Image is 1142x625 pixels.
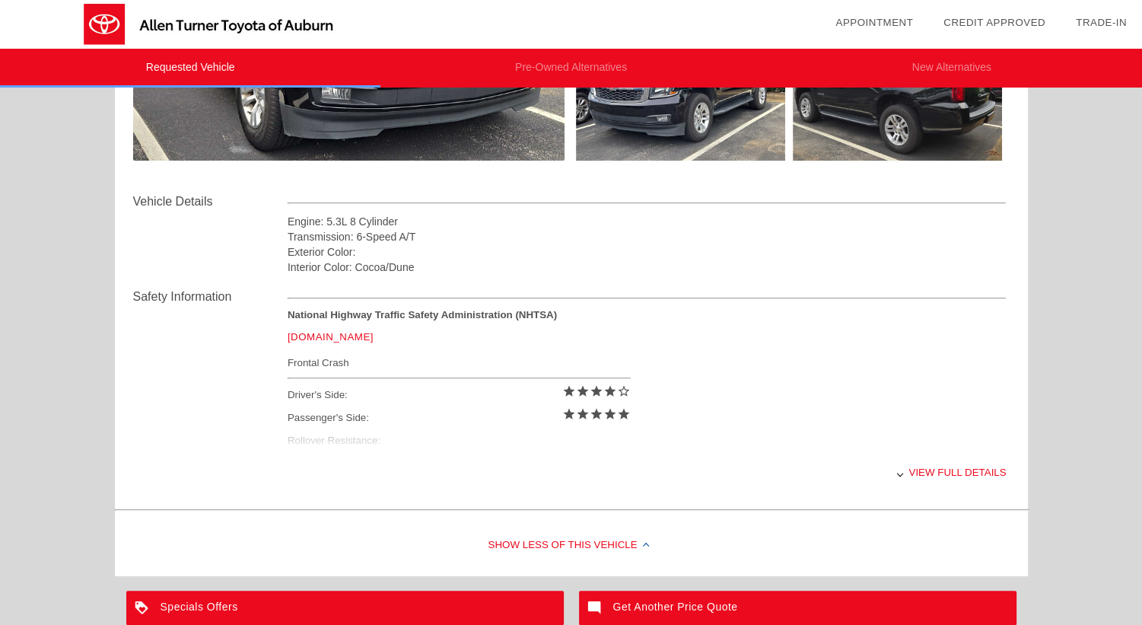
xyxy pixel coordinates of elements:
[288,407,631,429] div: Passenger's Side:
[288,244,1007,260] div: Exterior Color:
[762,49,1142,88] li: New Alternatives
[562,407,576,421] i: star
[288,353,631,372] div: Frontal Crash
[576,384,590,398] i: star
[126,591,564,625] a: Specials Offers
[617,384,631,398] i: star_border
[943,17,1045,28] a: Credit Approved
[126,591,161,625] img: ic_loyalty_white_24dp_2x.png
[579,591,1016,625] a: Get Another Price Quote
[603,384,617,398] i: star
[115,515,1028,576] div: Show Less of this Vehicle
[288,331,374,343] a: [DOMAIN_NAME]
[617,407,631,421] i: star
[562,384,576,398] i: star
[590,384,603,398] i: star
[835,17,913,28] a: Appointment
[288,229,1007,244] div: Transmission: 6-Speed A/T
[1076,17,1127,28] a: Trade-In
[576,407,590,421] i: star
[590,407,603,421] i: star
[603,407,617,421] i: star
[288,454,1007,491] div: View full details
[288,309,557,320] strong: National Highway Traffic Safety Administration (NHTSA)
[380,49,761,88] li: Pre-Owned Alternatives
[288,260,1007,275] div: Interior Color: Cocoa/Dune
[288,384,631,407] div: Driver's Side:
[288,214,1007,229] div: Engine: 5.3L 8 Cylinder
[133,193,288,211] div: Vehicle Details
[579,591,613,625] img: ic_mode_comment_white_24dp_2x.png
[133,288,288,306] div: Safety Information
